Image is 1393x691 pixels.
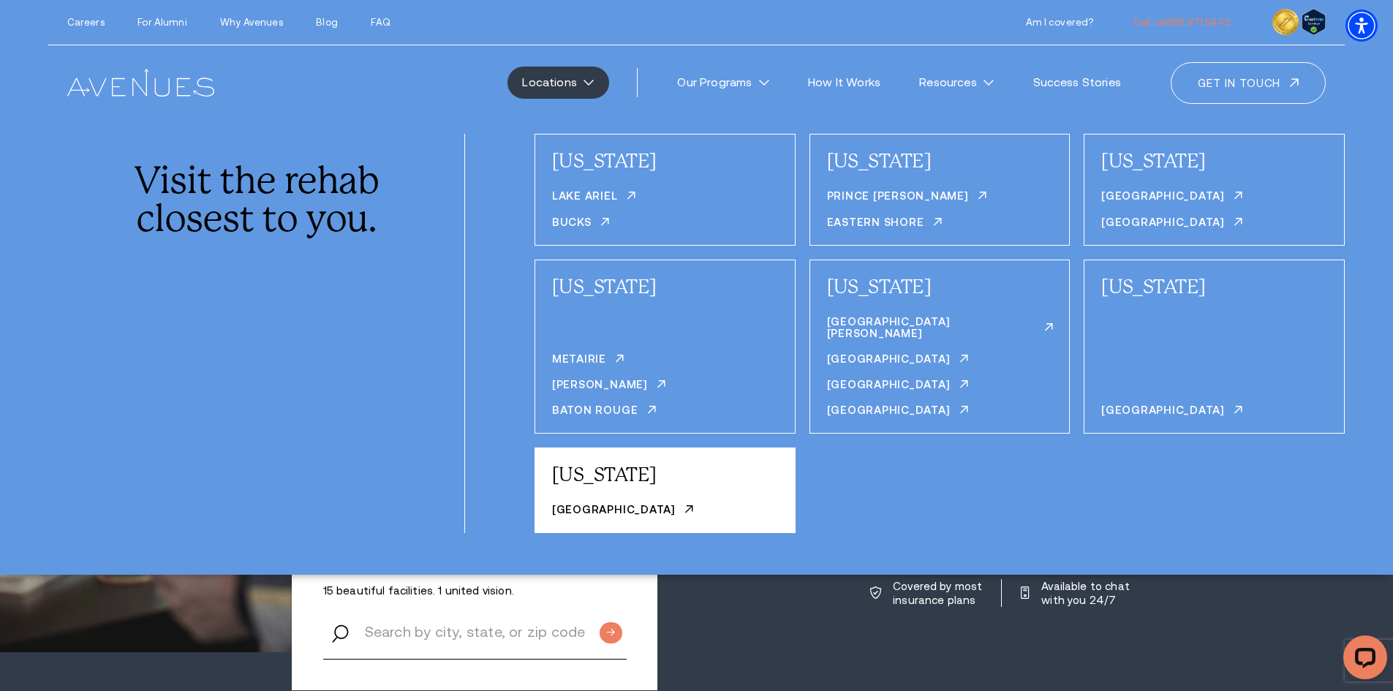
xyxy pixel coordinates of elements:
a: How It Works [793,67,896,99]
a: [GEOGRAPHIC_DATA] [1101,190,1242,206]
a: Baton Rouge [552,404,655,420]
a: [US_STATE] [827,150,932,172]
a: Prince [PERSON_NAME] [827,190,986,206]
a: Resources [905,67,1009,99]
a: [US_STATE] [552,150,657,172]
a: For Alumni [137,17,186,28]
a: [GEOGRAPHIC_DATA] [827,353,968,369]
a: [GEOGRAPHIC_DATA][PERSON_NAME] [827,316,1053,344]
a: [GEOGRAPHIC_DATA] [1101,404,1242,420]
span: 866.971.5442 [1166,17,1231,28]
a: [GEOGRAPHIC_DATA] [827,379,968,395]
a: [US_STATE] [552,276,657,298]
div: Visit the rehab closest to you. [129,162,383,237]
p: Covered by most insurance plans [893,579,984,607]
a: [US_STATE] [1101,150,1206,172]
p: 15 beautiful facilities. 1 united vision. [323,584,627,597]
a: Bucks [552,216,609,233]
a: [US_STATE] [552,464,657,486]
a: Verify LegitScript Approval for www.avenuesrecovery.com [1302,13,1326,27]
a: Lake Ariel [552,190,635,206]
input: Submit button [600,622,622,643]
a: [GEOGRAPHIC_DATA] [827,404,968,420]
iframe: LiveChat chat widget [1332,630,1393,691]
a: FAQ [371,17,390,28]
a: call 866.971.5442 [1133,17,1231,28]
a: [US_STATE] [1101,276,1206,298]
a: Locations [507,67,609,99]
img: clock [1272,9,1299,35]
div: Accessibility Menu [1345,10,1378,42]
a: Careers [67,17,105,28]
a: Am I covered? [1026,17,1094,28]
a: Covered by most insurance plans [870,579,984,607]
a: [PERSON_NAME] [552,379,665,395]
a: Available to chat with you 24/7 [1021,579,1132,607]
a: [GEOGRAPHIC_DATA] [552,504,693,520]
a: [US_STATE] [827,276,932,298]
input: Search by city, state, or zip code [323,604,627,660]
a: Get in touch [1171,62,1326,104]
img: Verify Approval for www.avenuesrecovery.com [1302,9,1326,35]
p: Available to chat with you 24/7 [1041,579,1132,607]
a: Success Stories [1018,67,1136,99]
a: [GEOGRAPHIC_DATA] [1101,216,1242,233]
a: Metairie [552,353,624,369]
a: Our Programs [662,67,784,99]
a: Eastern Shore [827,216,942,233]
a: Why Avenues [220,17,282,28]
a: Blog [316,17,338,28]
